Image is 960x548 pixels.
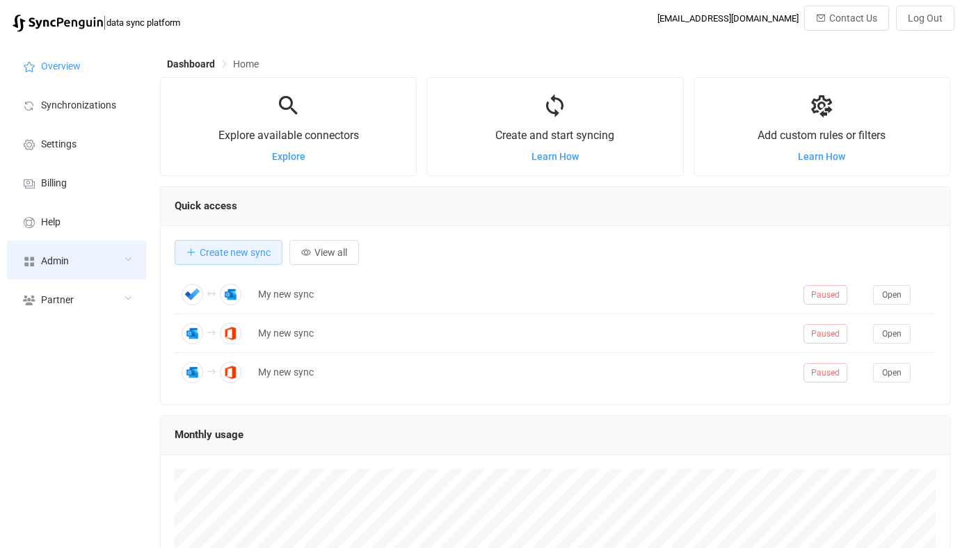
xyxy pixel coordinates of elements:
[167,58,215,70] span: Dashboard
[251,325,797,341] div: My new sync
[7,85,146,124] a: Synchronizations
[7,202,146,241] a: Help
[803,324,847,344] span: Paused
[41,295,74,306] span: Partner
[41,61,81,72] span: Overview
[7,46,146,85] a: Overview
[13,13,180,32] a: |data sync platform
[220,362,241,383] img: Office 365 Calendar Meetings
[495,129,614,142] span: Create and start syncing
[803,285,847,305] span: Paused
[182,284,203,305] img: Outlook To Do Tasks
[882,290,902,300] span: Open
[289,240,359,265] button: View all
[829,13,877,24] span: Contact Us
[882,329,902,339] span: Open
[873,366,911,378] a: Open
[41,100,116,111] span: Synchronizations
[251,364,797,380] div: My new sync
[272,151,305,162] a: Explore
[41,178,67,189] span: Billing
[175,428,243,441] span: Monthly usage
[218,129,359,142] span: Explore available connectors
[804,6,889,31] button: Contact Us
[106,17,180,28] span: data sync platform
[798,151,845,162] a: Learn How
[182,323,203,344] img: Outlook Calendar Meetings
[873,285,911,305] button: Open
[175,200,237,212] span: Quick access
[175,240,282,265] button: Create new sync
[220,284,241,305] img: Outlook Calendar Meetings
[41,139,77,150] span: Settings
[167,59,259,69] div: Breadcrumb
[803,363,847,382] span: Paused
[7,163,146,202] a: Billing
[103,13,106,32] span: |
[182,362,203,383] img: Outlook Calendar Meetings
[314,247,347,258] span: View all
[758,129,886,142] span: Add custom rules or filters
[233,58,259,70] span: Home
[251,287,797,303] div: My new sync
[873,363,911,382] button: Open
[873,324,911,344] button: Open
[908,13,943,24] span: Log Out
[873,328,911,339] a: Open
[7,124,146,163] a: Settings
[873,289,911,300] a: Open
[41,217,61,228] span: Help
[896,6,954,31] button: Log Out
[882,368,902,378] span: Open
[220,323,241,344] img: Office 365 Calendar Meetings
[41,256,69,267] span: Admin
[531,151,579,162] a: Learn How
[13,15,103,32] img: syncpenguin.svg
[657,13,799,24] div: [EMAIL_ADDRESS][DOMAIN_NAME]
[200,247,271,258] span: Create new sync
